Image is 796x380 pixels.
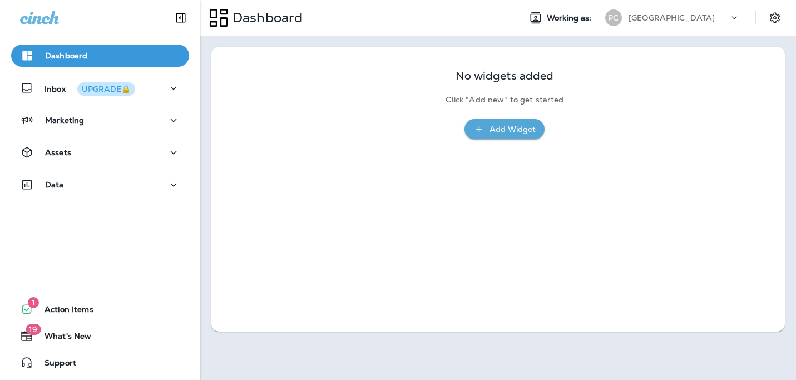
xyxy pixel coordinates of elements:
button: Support [11,352,189,374]
button: Data [11,174,189,196]
p: Assets [45,148,71,157]
button: Add Widget [464,119,545,140]
p: [GEOGRAPHIC_DATA] [629,13,715,22]
button: UPGRADE🔒 [77,82,135,96]
p: Click "Add new" to get started [446,95,563,105]
span: 19 [26,324,41,335]
span: 1 [28,297,39,308]
button: Collapse Sidebar [165,7,196,29]
div: UPGRADE🔒 [82,85,131,93]
p: Dashboard [45,51,87,60]
button: Assets [11,141,189,164]
span: What's New [33,332,91,345]
div: PC [605,9,622,26]
div: Add Widget [490,122,536,136]
span: Working as: [547,13,594,23]
button: Marketing [11,109,189,131]
button: Dashboard [11,45,189,67]
p: Data [45,180,64,189]
button: InboxUPGRADE🔒 [11,77,189,99]
button: Settings [765,8,785,28]
p: No widgets added [456,71,553,81]
span: Action Items [33,305,93,318]
p: Dashboard [228,9,303,26]
p: Inbox [45,82,135,94]
button: 1Action Items [11,298,189,320]
span: Support [33,358,76,372]
button: 19What's New [11,325,189,347]
p: Marketing [45,116,84,125]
